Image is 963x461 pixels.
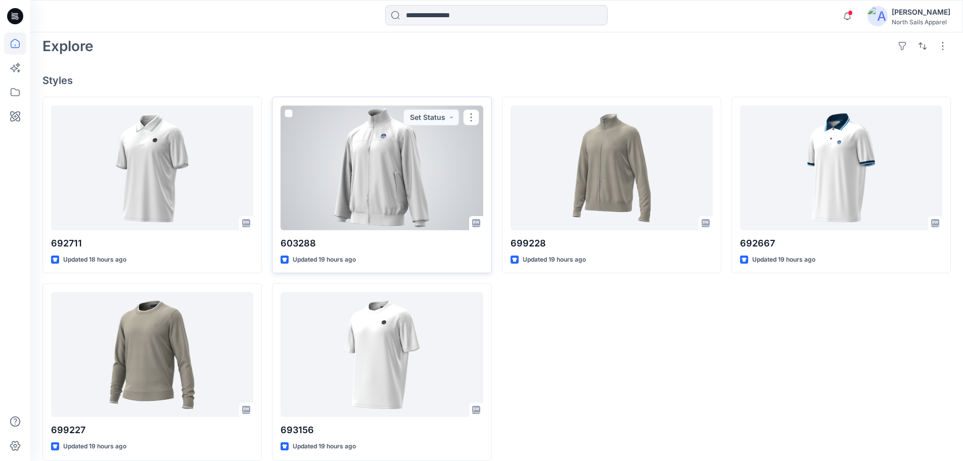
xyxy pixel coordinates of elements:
h4: Styles [42,74,951,87]
p: 692667 [740,236,942,250]
p: 603288 [281,236,483,250]
p: 693156 [281,423,483,437]
p: 699227 [51,423,253,437]
p: Updated 19 hours ago [752,255,815,265]
p: 699228 [511,236,713,250]
p: Updated 19 hours ago [63,441,126,452]
p: Updated 19 hours ago [523,255,586,265]
a: 692711 [51,105,253,230]
a: 603288 [281,105,483,230]
div: [PERSON_NAME] [892,6,950,18]
p: 692711 [51,236,253,250]
img: avatar [867,6,888,26]
a: 699228 [511,105,713,230]
p: Updated 18 hours ago [63,255,126,265]
p: Updated 19 hours ago [293,255,356,265]
div: North Sails Apparel [892,18,950,26]
h2: Explore [42,38,94,54]
a: 699227 [51,292,253,417]
a: 693156 [281,292,483,417]
a: 692667 [740,105,942,230]
p: Updated 19 hours ago [293,441,356,452]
